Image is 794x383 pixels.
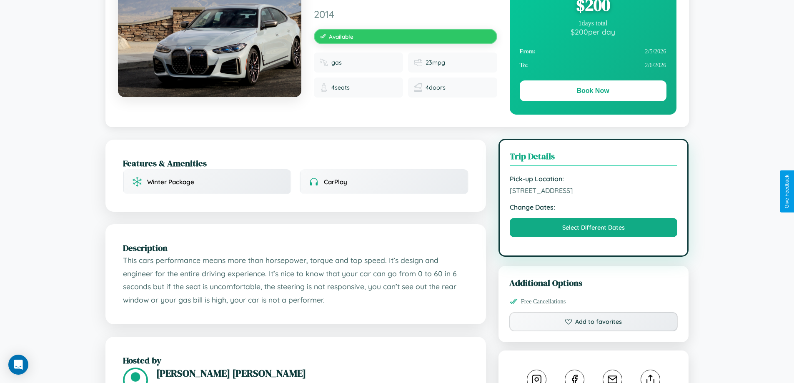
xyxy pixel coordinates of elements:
[329,33,353,40] span: Available
[509,277,678,289] h3: Additional Options
[520,27,666,36] div: $ 200 per day
[426,84,446,91] span: 4 doors
[520,62,528,69] strong: To:
[147,178,194,186] span: Winter Package
[123,157,468,169] h2: Features & Amenities
[123,242,468,254] h2: Description
[8,355,28,375] div: Open Intercom Messenger
[123,254,468,307] p: This cars performance means more than horsepower, torque and top speed. It’s design and engineer ...
[509,312,678,331] button: Add to favorites
[510,175,678,183] strong: Pick-up Location:
[784,175,790,208] div: Give Feedback
[123,354,468,366] h2: Hosted by
[510,203,678,211] strong: Change Dates:
[520,80,666,101] button: Book Now
[510,150,678,166] h3: Trip Details
[520,20,666,27] div: 1 days total
[320,83,328,92] img: Seats
[520,45,666,58] div: 2 / 5 / 2026
[520,58,666,72] div: 2 / 6 / 2026
[314,8,497,20] span: 2014
[331,59,342,66] span: gas
[320,58,328,67] img: Fuel type
[426,59,445,66] span: 23 mpg
[510,186,678,195] span: [STREET_ADDRESS]
[510,218,678,237] button: Select Different Dates
[520,48,536,55] strong: From:
[414,83,422,92] img: Doors
[331,84,350,91] span: 4 seats
[156,366,468,380] h3: [PERSON_NAME] [PERSON_NAME]
[414,58,422,67] img: Fuel efficiency
[521,298,566,305] span: Free Cancellations
[324,178,347,186] span: CarPlay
